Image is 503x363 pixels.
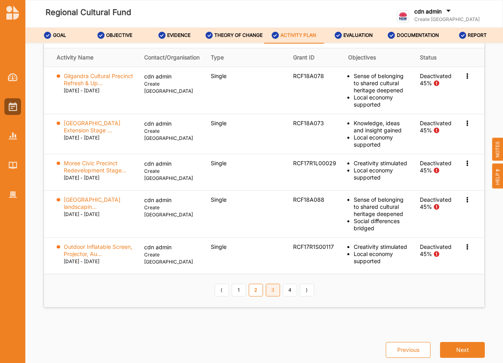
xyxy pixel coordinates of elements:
[144,128,200,142] label: Create [GEOGRAPHIC_DATA]
[343,32,373,38] label: EVALUATION
[300,284,314,296] a: Next item
[167,32,191,38] label: EVIDENCE
[64,196,133,210] label: [GEOGRAPHIC_DATA] landscapin...
[354,218,408,232] div: Social differences bridged
[106,32,132,38] label: OBJECTIVE
[8,73,18,81] img: Dashboard
[293,73,337,80] div: RCF18A078
[144,120,200,128] p: cdn admin
[46,6,131,19] label: Regional Cultural Fund
[354,160,408,167] div: Creativity stimulated
[144,196,200,204] p: cdn admin
[414,8,442,15] label: cdn admin
[354,250,408,265] div: Local economy supported
[64,87,99,94] label: [DATE] - [DATE]
[144,204,200,218] label: Create [GEOGRAPHIC_DATA]
[348,54,376,61] span: Objectives
[211,73,227,79] span: Single
[211,160,227,166] span: Single
[64,174,99,181] label: [DATE] - [DATE]
[354,120,408,134] div: Knowledge, ideas and insight gained
[9,162,17,168] img: Library
[9,102,17,111] img: Activities
[64,160,133,174] label: Moree Civic Precinct Redevelopment Stage...
[9,191,17,198] img: Organisation
[354,94,408,108] div: Local economy supported
[354,196,408,218] div: Sense of belonging to shared cultural heritage deepened
[211,243,227,250] span: Single
[420,243,452,250] div: Deactivated
[4,128,21,144] a: Reports
[64,73,133,87] label: Gilgandra Cultural Precinct Refresh & Up...
[354,73,408,94] div: Sense of belonging to shared cultural heritage deepened
[4,98,21,115] a: Activities
[144,54,200,61] span: Contact/Organisation
[64,134,99,141] label: [DATE] - [DATE]
[144,80,200,95] label: Create [GEOGRAPHIC_DATA]
[211,196,227,203] span: Single
[420,250,432,258] div: 45%
[414,16,480,23] label: Create [GEOGRAPHIC_DATA]
[420,73,452,80] div: Deactivated
[214,32,263,38] label: THEORY OF CHANGE
[293,120,337,127] div: RCF18A073
[64,120,133,134] label: [GEOGRAPHIC_DATA] Extension Stage ...
[144,160,200,168] p: cdn admin
[397,10,409,23] img: logo
[468,32,487,38] label: REPORT
[283,284,297,296] a: 4
[4,69,21,86] a: Dashboard
[293,196,337,203] div: RCF18A088
[53,32,66,38] label: GOAL
[397,32,439,38] label: DOCUMENTATION
[293,160,337,167] div: RCF17R1L00029
[249,284,263,296] a: 2
[215,284,229,296] a: Previous item
[144,168,200,182] label: Create [GEOGRAPHIC_DATA]
[64,243,133,258] label: Outdoor Inflatable Screen, Projector, Au...
[420,120,452,127] div: Deactivated
[57,54,93,61] span: Activity Name
[232,284,246,296] a: 1
[293,243,337,250] div: RCF17R1S00117
[64,258,99,265] label: [DATE] - [DATE]
[64,211,99,218] label: [DATE] - [DATE]
[4,157,21,174] a: Library
[420,203,432,210] div: 45%
[144,251,200,266] label: Create [GEOGRAPHIC_DATA]
[213,284,315,297] div: Pagination Navigation
[293,54,314,61] span: Grant ID
[420,167,432,174] div: 45%
[354,243,408,250] div: Creativity stimulated
[205,48,288,67] th: Type
[354,134,408,148] div: Local economy supported
[420,54,436,61] span: Status
[6,6,19,20] img: logo
[440,342,485,358] button: Next
[420,196,452,203] div: Deactivated
[354,167,408,181] div: Local economy supported
[266,284,280,296] a: 3
[420,80,432,87] div: 45%
[9,132,17,139] img: Reports
[420,160,452,167] div: Deactivated
[280,32,316,38] label: ACTIVITY PLAN
[4,186,21,203] a: Organisation
[420,127,432,134] div: 45%
[144,243,200,251] p: cdn admin
[386,342,431,358] button: Previous
[211,120,227,126] span: Single
[144,73,200,80] p: cdn admin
